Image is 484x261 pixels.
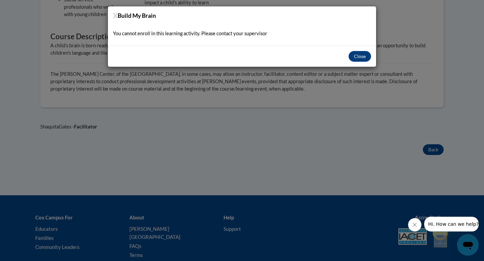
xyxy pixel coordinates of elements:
[118,11,156,20] h4: Build My Brain
[113,12,118,19] button: X
[408,218,421,231] iframe: Close message
[113,30,371,37] p: You cannot enroll in this learning activity. Please contact your supervisor
[424,217,479,231] iframe: Message from company
[349,51,371,62] button: Close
